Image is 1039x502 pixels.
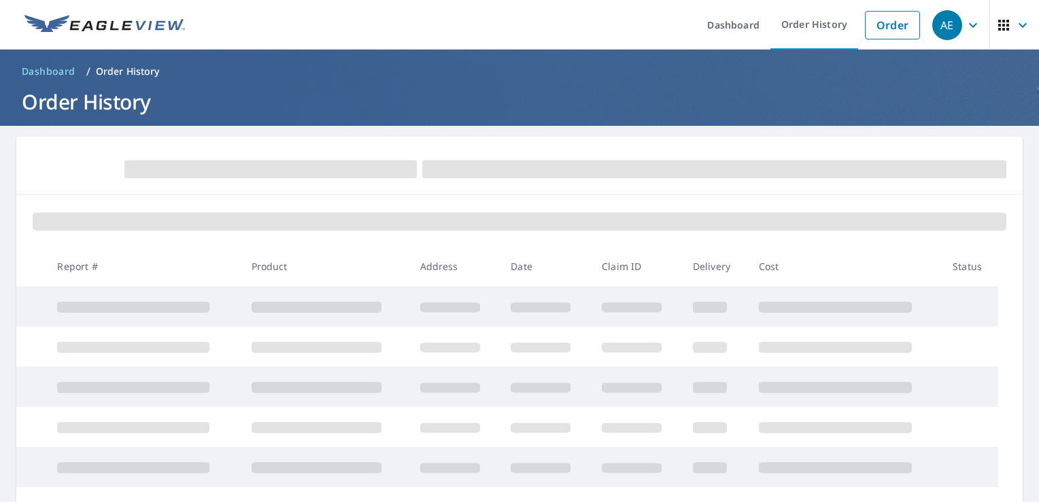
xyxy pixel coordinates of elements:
th: Report # [46,246,240,286]
img: EV Logo [24,15,185,35]
th: Status [942,246,998,286]
th: Claim ID [591,246,682,286]
a: Dashboard [16,61,81,82]
th: Date [500,246,591,286]
th: Delivery [682,246,748,286]
th: Cost [748,246,942,286]
li: / [86,63,90,80]
div: AE [932,10,962,40]
th: Address [409,246,500,286]
span: Dashboard [22,65,75,78]
th: Product [241,246,409,286]
a: Order [865,11,920,39]
h1: Order History [16,88,1023,116]
nav: breadcrumb [16,61,1023,82]
p: Order History [96,65,160,78]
